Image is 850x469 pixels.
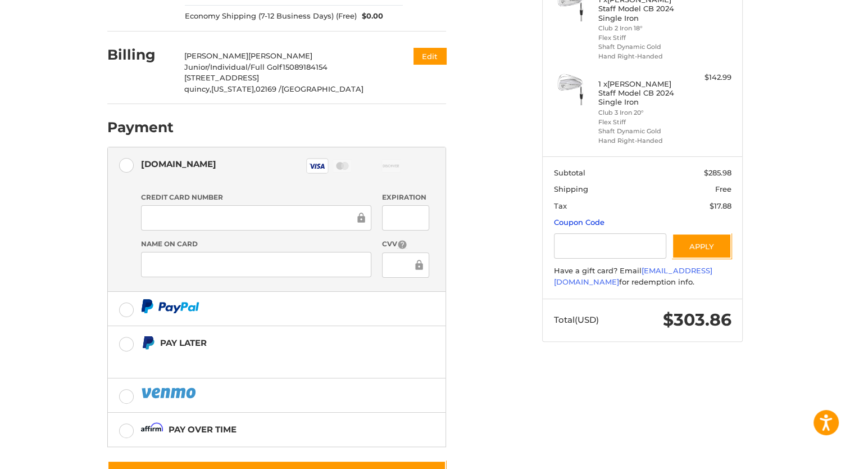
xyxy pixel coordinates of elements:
[382,192,429,202] label: Expiration
[554,168,585,177] span: Subtotal
[757,439,850,469] iframe: Google Customer Reviews
[107,119,174,136] h2: Payment
[107,46,173,64] h2: Billing
[554,265,731,287] div: Have a gift card? Email for redemption info.
[184,51,248,60] span: [PERSON_NAME]
[211,84,256,93] span: [US_STATE],
[281,84,363,93] span: [GEOGRAPHIC_DATA]
[554,218,604,227] a: Coupon Code
[169,420,237,439] div: Pay over time
[598,79,684,107] h4: 1 x [PERSON_NAME] Staff Model CB 2024 Single Iron
[554,184,588,193] span: Shipping
[184,84,211,93] span: quincy,
[248,51,312,60] span: [PERSON_NAME]
[710,201,731,210] span: $17.88
[184,73,259,82] span: [STREET_ADDRESS]
[185,11,357,22] span: Economy Shipping (7-12 Business Days) (Free)
[687,72,731,83] div: $142.99
[554,201,567,210] span: Tax
[141,422,163,436] img: Affirm icon
[598,52,684,61] li: Hand Right-Handed
[598,136,684,146] li: Hand Right-Handed
[141,155,216,173] div: [DOMAIN_NAME]
[672,233,731,259] button: Apply
[184,62,283,71] span: Junior/Individual/Full Golf
[413,48,446,64] button: Edit
[141,336,155,350] img: Pay Later icon
[160,333,375,352] div: Pay Later
[554,266,712,286] a: [EMAIL_ADDRESS][DOMAIN_NAME]
[598,24,684,33] li: Club 2 Iron 18°
[141,239,371,249] label: Name on Card
[141,299,199,313] img: PayPal icon
[382,239,429,250] label: CVV
[554,233,667,259] input: Gift Certificate or Coupon Code
[256,84,281,93] span: 02169 /
[598,127,684,136] li: Shaft Dynamic Gold
[663,309,731,330] span: $303.86
[598,33,684,43] li: Flex Stiff
[141,192,371,202] label: Credit Card Number
[598,118,684,127] li: Flex Stiff
[141,355,376,364] iframe: PayPal Message 1
[283,62,328,71] span: 15089184154
[715,184,731,193] span: Free
[598,42,684,52] li: Shaft Dynamic Gold
[141,386,198,400] img: PayPal icon
[598,108,684,118] li: Club 3 Iron 20°
[357,11,384,22] span: $0.00
[554,314,599,325] span: Total (USD)
[704,168,731,177] span: $285.98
